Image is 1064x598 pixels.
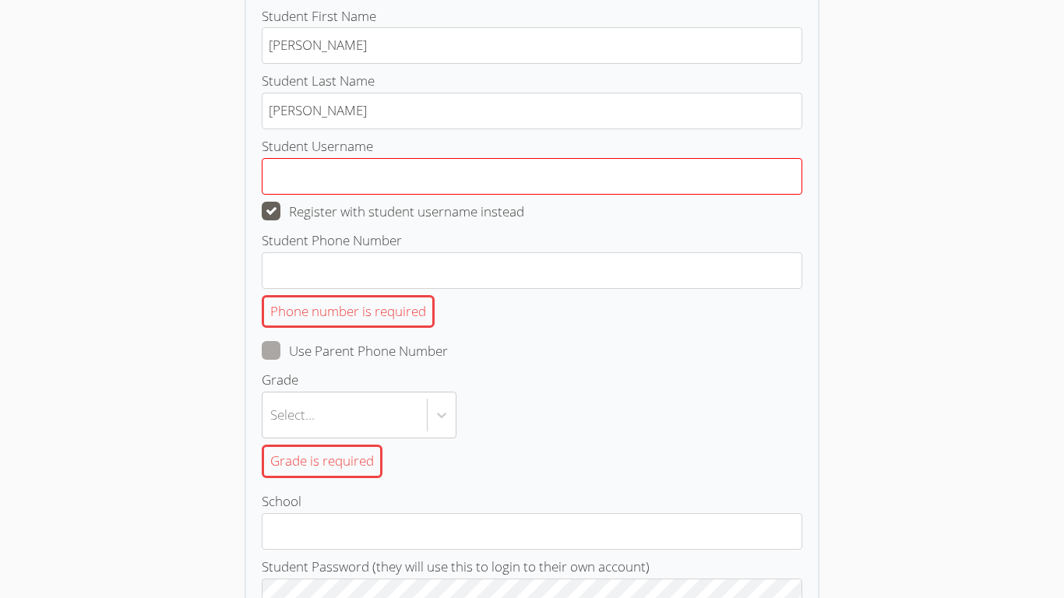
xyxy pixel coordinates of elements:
[262,72,375,90] span: Student Last Name
[262,252,802,289] input: Student Phone NumberPhone number is required
[262,93,802,129] input: Student Last Name
[262,295,435,329] div: Phone number is required
[262,492,301,510] span: School
[270,404,315,427] div: Select...
[262,27,802,64] input: Student First Name
[262,231,402,249] span: Student Phone Number
[262,202,524,222] label: Register with student username instead
[262,513,802,550] input: School
[262,158,802,195] input: Student Username
[270,397,272,433] input: GradeSelect...Grade is required
[262,445,382,478] div: Grade is required
[262,371,298,389] span: Grade
[262,137,373,155] span: Student Username
[262,7,376,25] span: Student First Name
[262,341,448,361] label: Use Parent Phone Number
[262,558,650,575] span: Student Password (they will use this to login to their own account)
